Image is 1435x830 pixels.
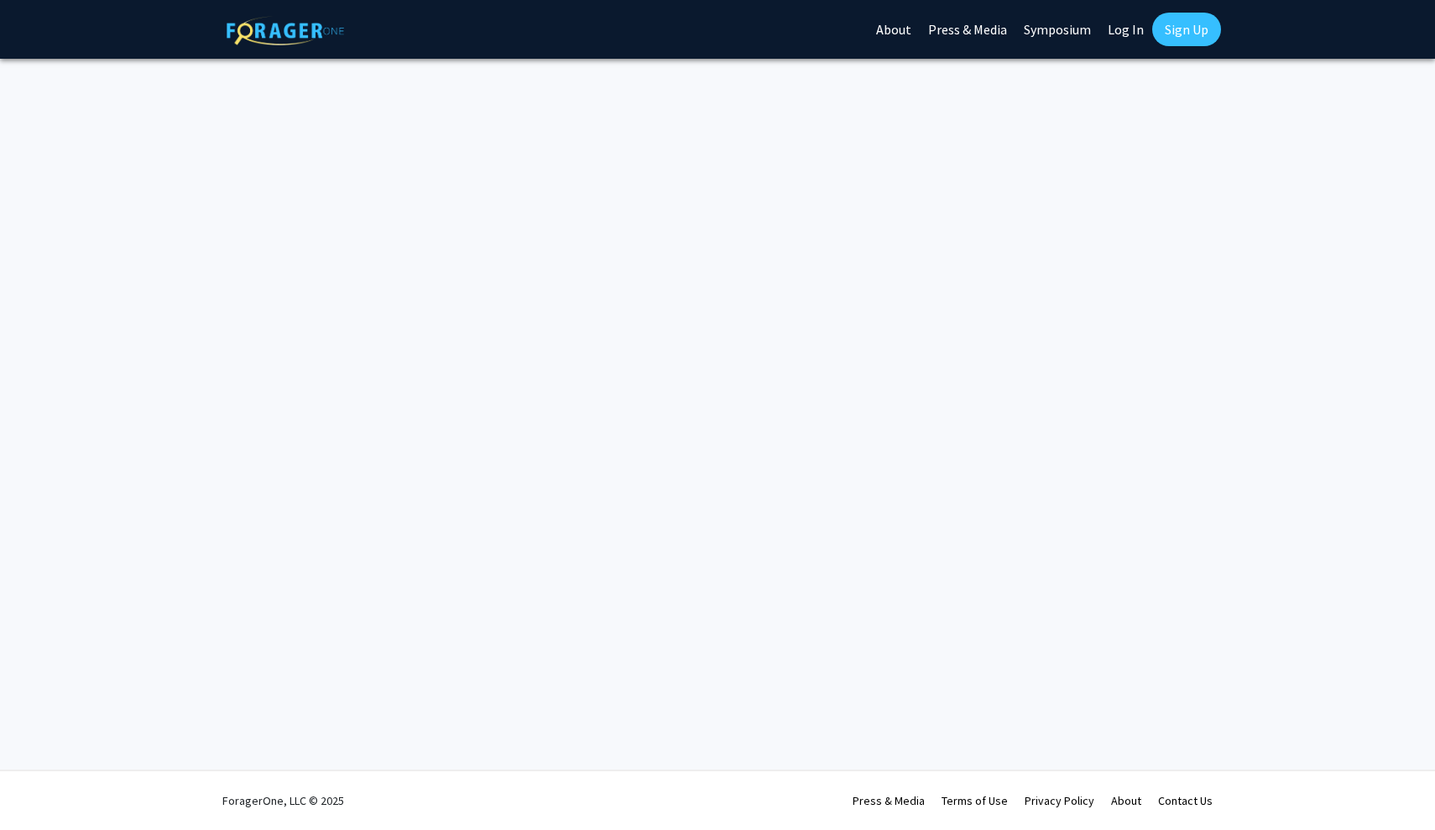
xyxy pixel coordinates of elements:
[853,793,925,808] a: Press & Media
[1025,793,1094,808] a: Privacy Policy
[1111,793,1141,808] a: About
[1152,13,1221,46] a: Sign Up
[227,16,344,45] img: ForagerOne Logo
[942,793,1008,808] a: Terms of Use
[222,771,344,830] div: ForagerOne, LLC © 2025
[1158,793,1213,808] a: Contact Us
